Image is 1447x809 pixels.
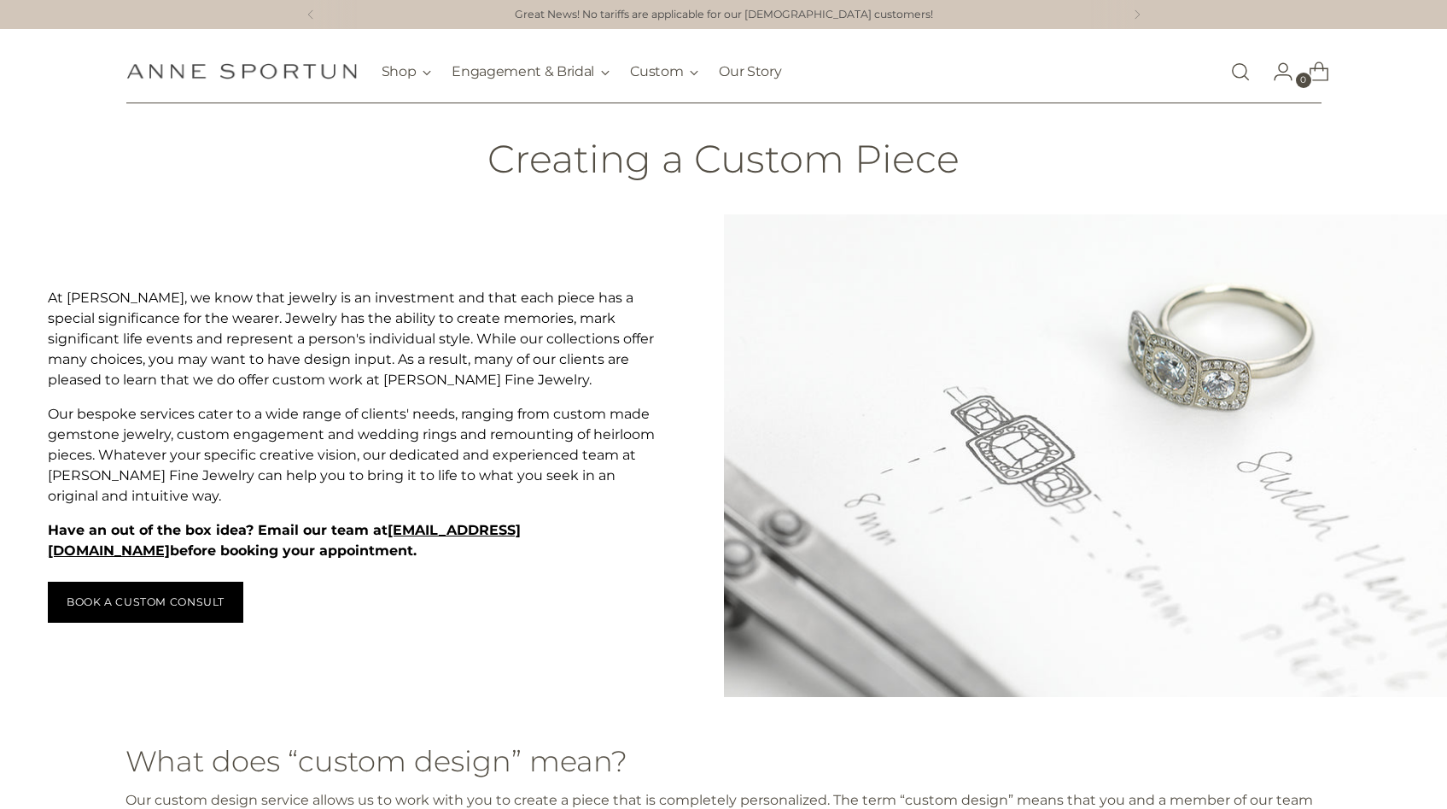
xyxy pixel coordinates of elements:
[1296,73,1311,88] span: 0
[170,542,417,559] strong: before booking your appointment.
[382,53,432,91] button: Shop
[515,7,933,23] a: Great News! No tariffs are applicable for our [DEMOGRAPHIC_DATA] customers!
[125,745,1321,777] h3: What does “custom design” mean?
[1223,55,1257,89] a: Open search modal
[630,53,698,91] button: Custom
[67,595,225,610] span: BOOK A CUSTOM CONSULT
[48,404,656,507] p: Our bespoke services cater to a wide range of clients' needs, ranging from custom made gemstone j...
[48,522,388,538] strong: Have an out of the box idea? Email our team at
[424,138,1022,180] h2: Creating a Custom Piece
[452,53,610,91] button: Engagement & Bridal
[126,63,357,79] a: Anne Sportun Fine Jewellery
[1295,55,1329,89] a: Open cart modal
[1259,55,1293,89] a: Go to the account page
[48,288,656,390] p: At [PERSON_NAME], we know that jewelry is an investment and that each piece has a special signifi...
[719,53,781,91] a: Our Story
[48,582,243,623] a: BOOK A CUSTOM CONSULT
